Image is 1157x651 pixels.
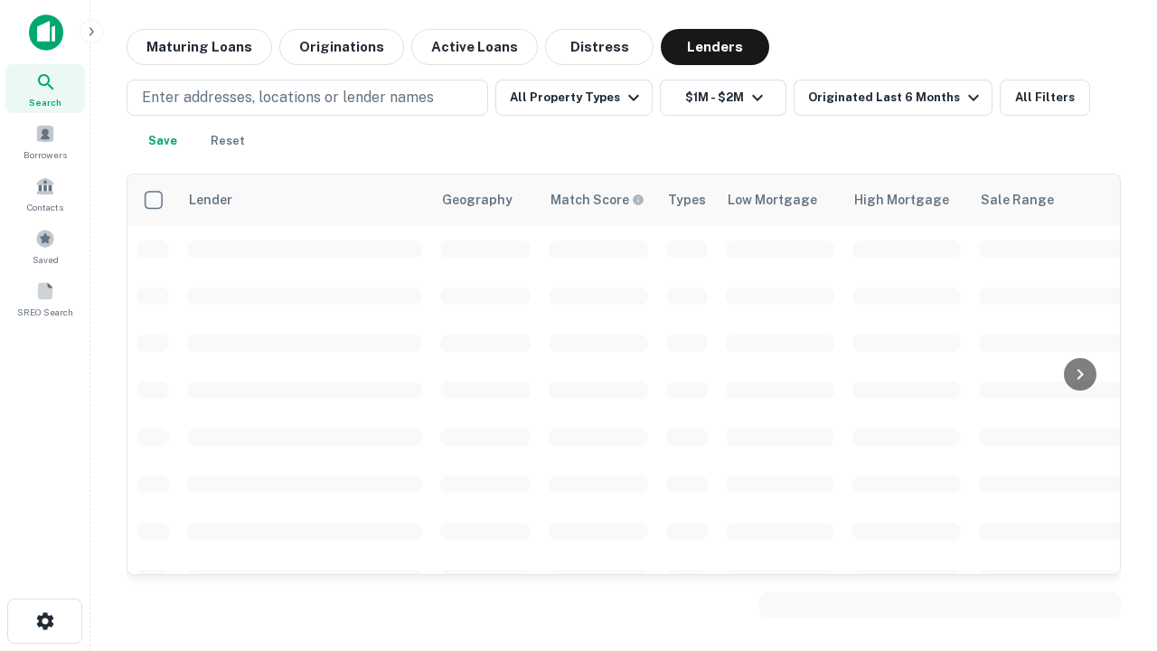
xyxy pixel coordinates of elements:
div: Lender [189,189,232,211]
div: Types [668,189,706,211]
div: Sale Range [981,189,1054,211]
img: capitalize-icon.png [29,14,63,51]
th: Sale Range [970,175,1133,225]
button: Maturing Loans [127,29,272,65]
button: Distress [545,29,654,65]
button: All Property Types [495,80,653,116]
a: SREO Search [5,274,85,323]
div: Low Mortgage [728,189,817,211]
span: Borrowers [24,147,67,162]
button: Originated Last 6 Months [794,80,992,116]
a: Borrowers [5,117,85,165]
button: Originations [279,29,404,65]
span: SREO Search [17,305,73,319]
a: Saved [5,222,85,270]
th: Capitalize uses an advanced AI algorithm to match your search with the best lender. The match sco... [540,175,657,225]
button: $1M - $2M [660,80,786,116]
a: Search [5,64,85,113]
button: Active Loans [411,29,538,65]
button: Enter addresses, locations or lender names [127,80,488,116]
div: High Mortgage [854,189,949,211]
th: Geography [431,175,540,225]
th: Types [657,175,717,225]
span: Saved [33,252,59,267]
div: Originated Last 6 Months [808,87,984,108]
p: Enter addresses, locations or lender names [142,87,434,108]
iframe: Chat Widget [1067,448,1157,535]
button: All Filters [1000,80,1090,116]
span: Search [29,95,61,109]
span: Contacts [27,200,63,214]
button: Reset [199,123,257,159]
div: Geography [442,189,513,211]
div: Capitalize uses an advanced AI algorithm to match your search with the best lender. The match sco... [550,190,644,210]
h6: Match Score [550,190,641,210]
th: High Mortgage [843,175,970,225]
th: Low Mortgage [717,175,843,225]
a: Contacts [5,169,85,218]
button: Lenders [661,29,769,65]
button: Save your search to get updates of matches that match your search criteria. [134,123,192,159]
th: Lender [178,175,431,225]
